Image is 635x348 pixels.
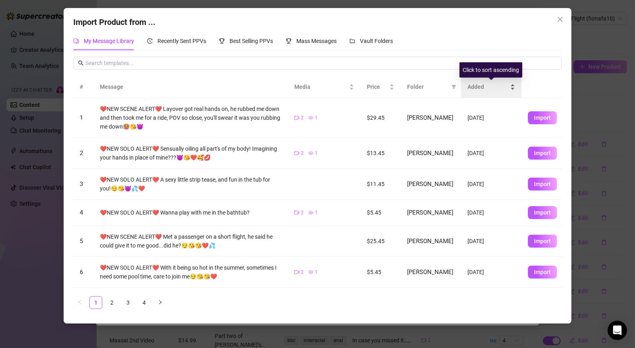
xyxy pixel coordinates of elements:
div: ❤️NEW SOLO ALERT❤️ Sensually oiling all part's of my body! Imagining your hands in place of mine?... [100,144,282,162]
span: video-camera [294,151,299,156]
span: filter [450,81,458,93]
li: Next Page [154,296,167,309]
span: Import Product from ... [73,17,155,27]
span: trophy [219,38,225,44]
button: Import [528,266,557,278]
button: Import [528,147,557,160]
div: ❤️NEW SOLO ALERT❤️ Wanna play with me in the bathtub? [100,208,282,217]
th: Media [288,76,360,98]
span: Import [534,238,551,244]
span: Import [534,115,551,121]
span: Import [534,209,551,216]
td: [DATE] [461,226,521,257]
span: [PERSON_NAME] [407,149,453,157]
th: Price [360,76,401,98]
span: Import [534,150,551,156]
button: Import [528,111,557,124]
span: 2 [80,149,83,157]
span: comment [73,38,79,44]
span: [PERSON_NAME] [407,180,453,188]
button: Close [554,13,567,26]
a: 1 [90,297,102,309]
td: [DATE] [461,138,521,169]
span: [PERSON_NAME] [407,268,453,276]
span: [PERSON_NAME] [407,237,453,245]
span: Price [367,82,388,91]
li: 1 [89,296,102,309]
span: right [158,300,163,305]
li: 2 [105,296,118,309]
td: [DATE] [461,257,521,288]
div: ❤️NEW SOLO ALERT❤️ A sexy little strip tease, and fun in the tub for you!😏😘😈💦❤️ [100,175,282,193]
td: [DATE] [461,200,521,226]
span: video-camera [294,210,299,215]
a: 3 [122,297,134,309]
button: Import [528,235,557,248]
span: Close [554,16,567,23]
span: eye [308,115,313,120]
span: Import [534,269,551,275]
td: $29.45 [360,288,401,328]
td: [DATE] [461,98,521,138]
span: Best Selling PPVs [230,38,273,44]
span: [PERSON_NAME] [407,209,453,216]
td: $25.45 [360,226,401,257]
span: eye [308,270,313,274]
td: [DATE] [461,169,521,200]
span: 1 [315,149,318,157]
td: $11.45 [360,169,401,200]
span: 5 [80,237,83,245]
span: eye [308,210,313,215]
div: Open Intercom Messenger [608,321,627,340]
button: left [73,296,86,309]
span: [PERSON_NAME] [407,114,453,121]
div: Click to sort ascending [459,62,522,78]
td: $13.45 [360,138,401,169]
span: 6 [80,268,83,276]
span: video-camera [294,115,299,120]
span: eye [308,151,313,156]
span: 1 [315,268,318,276]
button: Import [528,206,557,219]
td: $29.45 [360,98,401,138]
span: Import [534,181,551,187]
span: 1 [315,209,318,217]
span: Mass Messages [296,38,337,44]
button: right [154,296,167,309]
span: 1 [80,114,83,121]
span: trophy [286,38,292,44]
input: Search templates... [85,59,557,68]
td: $5.45 [360,257,401,288]
span: folder [350,38,355,44]
span: 1 [315,114,318,122]
span: history [147,38,153,44]
th: Added [461,76,521,98]
span: Recently Sent PPVs [157,38,206,44]
span: search [78,60,84,66]
td: $5.45 [360,200,401,226]
span: 2 [301,114,304,122]
span: 2 [301,149,304,157]
span: 4 [80,209,83,216]
span: 2 [301,268,304,276]
span: filter [451,84,456,89]
span: close [557,16,563,23]
span: left [77,300,82,305]
a: 2 [106,297,118,309]
span: Vault Folders [360,38,393,44]
span: 3 [80,180,83,188]
li: 4 [138,296,151,309]
li: Previous Page [73,296,86,309]
td: [DATE] [461,288,521,328]
div: ❤️NEW SCENE ALERT❤️ Met a passenger on a short flight, he said he could give it to me good...did ... [100,232,282,250]
th: Message [93,76,288,98]
a: 4 [138,297,150,309]
button: Import [528,178,557,190]
span: Added [467,82,509,91]
span: Media [294,82,347,91]
div: ❤️NEW SOLO ALERT❤️ With it being so hot in the summer, sometimes I need some pool time, care to j... [100,263,282,281]
span: Folder [407,82,448,91]
th: # [73,76,93,98]
div: ❤️NEW SCENE ALERT❤️ Layover got real hands on, he rubbed me down and then took me for a ride, POV... [100,104,282,131]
